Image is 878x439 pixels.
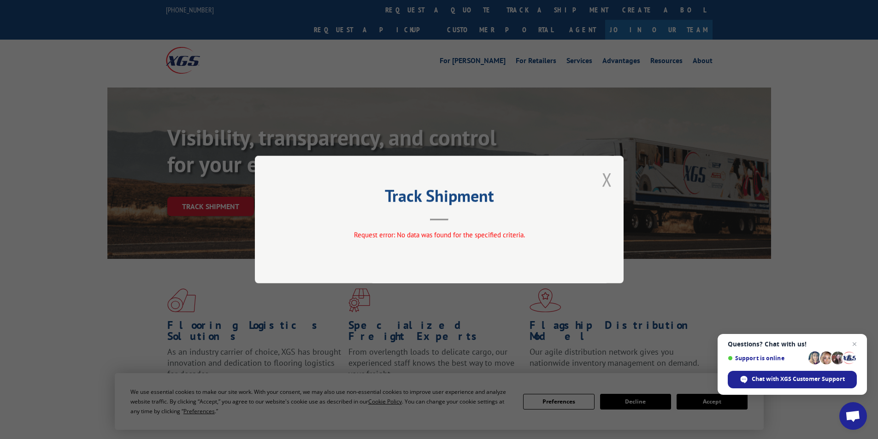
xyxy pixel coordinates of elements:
[849,339,860,350] span: Close chat
[301,189,577,207] h2: Track Shipment
[728,371,857,388] div: Chat with XGS Customer Support
[752,375,845,383] span: Chat with XGS Customer Support
[728,340,857,348] span: Questions? Chat with us!
[728,355,805,362] span: Support is online
[839,402,867,430] div: Open chat
[354,230,524,239] span: Request error: No data was found for the specified criteria.
[602,167,612,192] button: Close modal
